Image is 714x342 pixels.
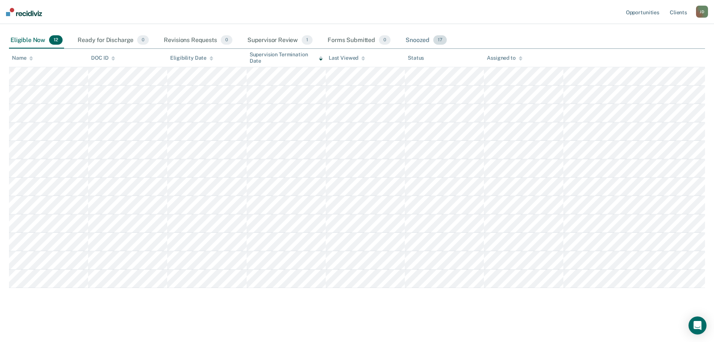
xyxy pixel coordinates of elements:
div: Open Intercom Messenger [689,316,707,334]
div: J D [696,6,708,18]
div: DOC ID [91,55,115,61]
div: Supervision Termination Date [250,51,323,64]
div: Snoozed17 [404,32,448,49]
button: JD [696,6,708,18]
div: Supervisor Review1 [246,32,314,49]
span: 12 [49,35,63,45]
img: Recidiviz [6,8,42,16]
div: Ready for Discharge0 [76,32,150,49]
div: Last Viewed [329,55,365,61]
span: 0 [137,35,149,45]
div: Eligible Now12 [9,32,64,49]
span: 1 [302,35,313,45]
div: Eligibility Date [170,55,213,61]
span: 17 [433,35,447,45]
div: Forms Submitted0 [326,32,392,49]
span: 0 [221,35,232,45]
div: Name [12,55,33,61]
div: Status [408,55,424,61]
span: 0 [379,35,391,45]
div: Assigned to [487,55,522,61]
div: Revisions Requests0 [162,32,234,49]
